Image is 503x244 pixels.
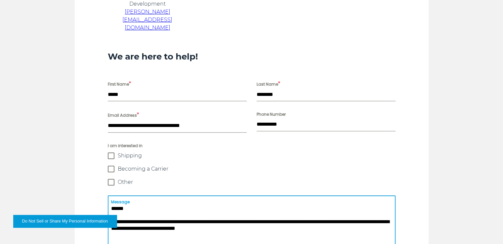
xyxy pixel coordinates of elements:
h3: We are here to help! [108,51,396,62]
span: Other [118,179,133,185]
label: Becoming a Carrier [108,166,396,172]
a: [PERSON_NAME][EMAIL_ADDRESS][DOMAIN_NAME] [122,9,172,31]
span: Shipping [118,152,142,159]
span: Becoming a Carrier [118,166,168,172]
label: Other [108,179,396,185]
label: Shipping [108,152,396,159]
button: Do Not Sell or Share My Personal Information [13,215,117,227]
span: I am interested in [108,142,396,149]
